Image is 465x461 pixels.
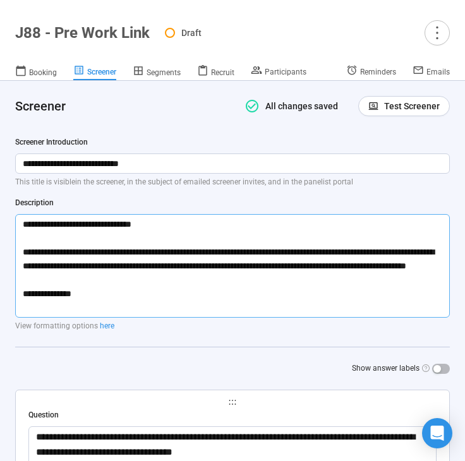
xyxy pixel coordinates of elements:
a: Booking [15,64,57,81]
a: Screener [73,64,116,81]
span: more [428,24,445,41]
a: Emails [413,64,450,80]
a: here [100,321,114,330]
span: question-circle [422,364,430,372]
h4: Screener [15,97,227,115]
span: holder [28,398,437,407]
a: Reminders [346,64,396,80]
span: Emails [426,68,450,76]
div: Description [15,197,450,209]
span: Reminders [360,68,396,76]
p: View formatting options [15,320,450,332]
a: Participants [251,64,306,80]
div: Screener Introduction [15,136,450,148]
span: Segments [147,68,181,77]
button: more [425,20,450,45]
span: Participants [265,68,306,76]
span: Test Screener [384,99,440,113]
p: This title is visible in the screener , in the subject of emailed screener invites, and in the pa... [15,176,450,188]
label: Show answer labels [352,362,450,374]
span: Draft [181,28,202,38]
button: Test Screener [358,96,450,116]
span: Recruit [211,68,234,77]
div: Question [28,409,437,421]
h1: J88 - Pre Work Link [15,24,150,42]
span: Booking [29,68,57,77]
span: Screener [87,68,116,76]
span: All changes saved [260,101,339,111]
a: Segments [133,64,181,81]
div: Open Intercom Messenger [422,418,452,448]
button: Show answer labels [432,364,450,374]
a: Recruit [197,64,234,81]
